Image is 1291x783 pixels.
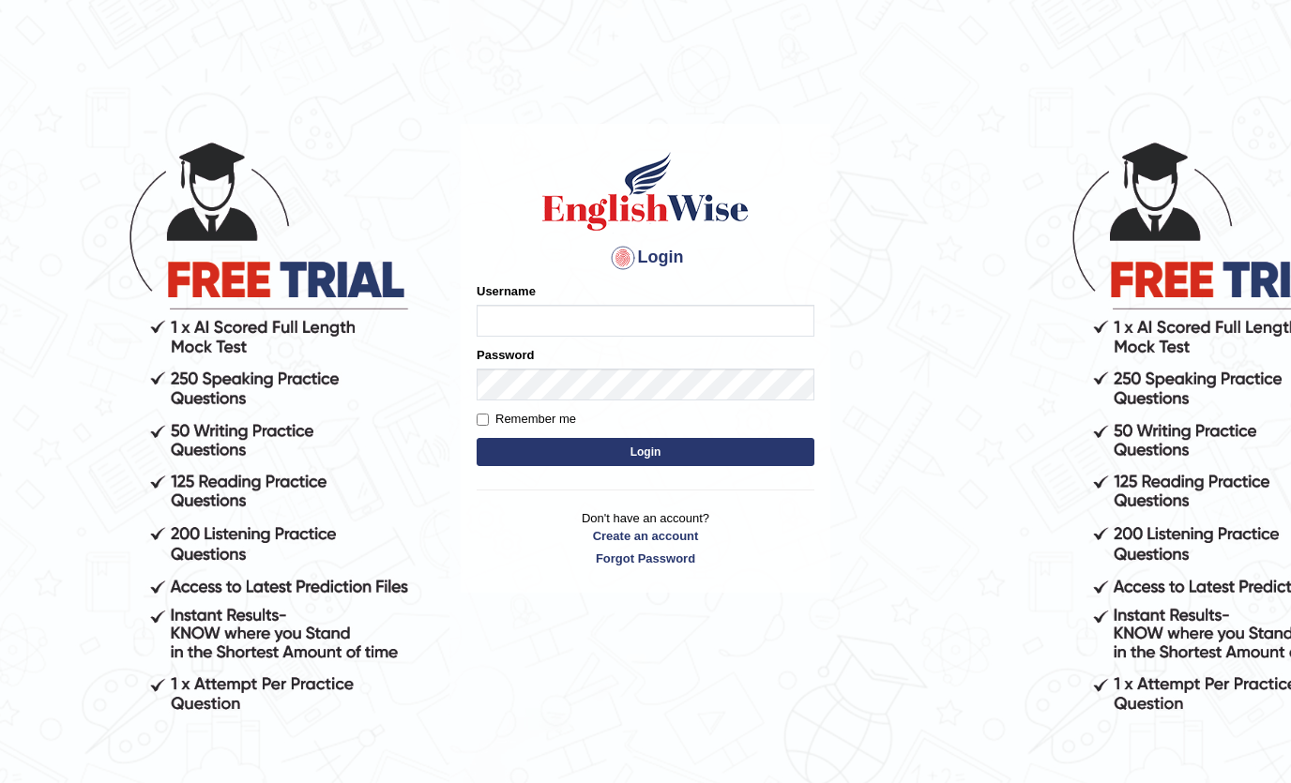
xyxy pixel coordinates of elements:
input: Remember me [477,414,489,426]
h4: Login [477,243,814,273]
a: Forgot Password [477,550,814,567]
img: Logo of English Wise sign in for intelligent practice with AI [539,149,752,233]
p: Don't have an account? [477,509,814,567]
label: Username [477,282,536,300]
label: Password [477,346,534,364]
button: Login [477,438,814,466]
label: Remember me [477,410,576,429]
a: Create an account [477,527,814,545]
